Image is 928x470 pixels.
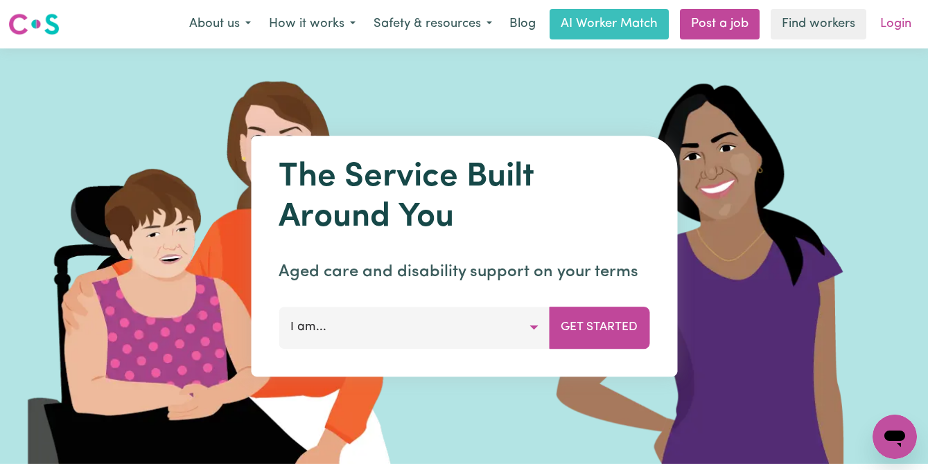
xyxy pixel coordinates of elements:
[279,158,649,237] h1: The Service Built Around You
[872,9,920,39] a: Login
[550,9,669,39] a: AI Worker Match
[8,8,60,40] a: Careseekers logo
[260,10,365,39] button: How it works
[365,10,501,39] button: Safety & resources
[680,9,760,39] a: Post a job
[180,10,260,39] button: About us
[549,307,649,348] button: Get Started
[771,9,866,39] a: Find workers
[279,307,550,348] button: I am...
[8,12,60,37] img: Careseekers logo
[873,415,917,459] iframe: Button to launch messaging window
[279,260,649,284] p: Aged care and disability support on your terms
[501,9,544,39] a: Blog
